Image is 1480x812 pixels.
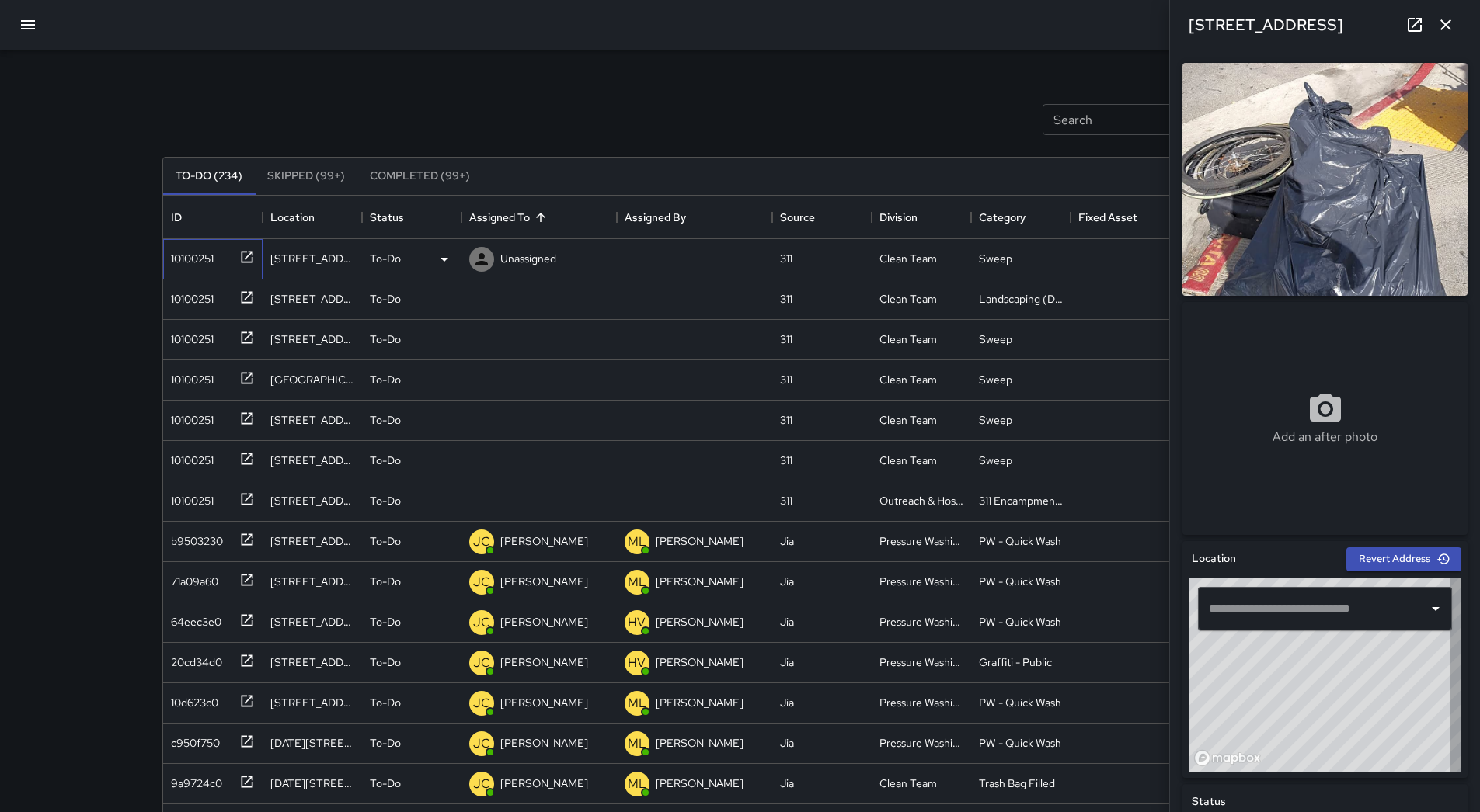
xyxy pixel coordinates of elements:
[263,196,362,239] div: Location
[1071,196,1170,239] div: Fixed Asset
[879,331,937,347] div: Clean Team
[879,196,918,239] div: Division
[370,412,401,428] p: To-Do
[165,769,222,791] div: 9a9724c0
[370,776,401,791] p: To-Do
[163,158,255,195] button: To-Do (234)
[473,694,490,713] p: JC
[500,695,588,710] p: [PERSON_NAME]
[872,196,971,239] div: Division
[879,291,937,307] div: Clean Team
[270,776,354,791] div: 1200-1208 Market Street
[270,453,354,468] div: 1087 Market Street
[628,654,646,672] p: HV
[530,206,552,228] button: Sort
[469,196,530,239] div: Assigned To
[979,614,1061,630] div: PW - Quick Wash
[165,648,222,670] div: 20cd34d0
[879,695,963,710] div: Pressure Washing
[780,574,794,589] div: Jia
[500,776,588,791] p: [PERSON_NAME]
[879,412,937,428] div: Clean Team
[780,493,792,508] div: 311
[270,735,354,751] div: 1200-1208 Market Street
[780,372,792,387] div: 311
[979,372,1012,387] div: Sweep
[165,527,223,549] div: b9503230
[500,251,556,266] p: Unassigned
[879,533,963,549] div: Pressure Washing
[500,654,588,670] p: [PERSON_NAME]
[270,654,354,670] div: 1195 Market Street
[473,734,490,753] p: JC
[780,453,792,468] div: 311
[879,776,937,791] div: Clean Team
[370,196,404,239] div: Status
[780,695,794,710] div: Jia
[772,196,872,239] div: Source
[270,574,354,589] div: 469 Stevenson Street
[370,251,401,266] p: To-Do
[979,654,1052,670] div: Graffiti - Public
[270,412,354,428] div: 259 6th Street
[979,574,1061,589] div: PW - Quick Wash
[656,735,743,751] p: [PERSON_NAME]
[780,331,792,347] div: 311
[656,695,743,710] p: [PERSON_NAME]
[255,158,357,195] button: Skipped (99+)
[780,735,794,751] div: Jia
[628,573,646,592] p: ML
[979,493,1063,508] div: 311 Encampments
[625,196,686,239] div: Assigned By
[500,533,588,549] p: [PERSON_NAME]
[979,776,1055,791] div: Trash Bag Filled
[270,614,354,630] div: 1169 Market Street
[270,251,354,266] div: 184 6th Street
[656,776,743,791] p: [PERSON_NAME]
[473,573,490,592] p: JC
[473,775,490,793] p: JC
[979,291,1063,307] div: Landscaping (DG & Weeds)
[879,574,963,589] div: Pressure Washing
[979,331,1012,347] div: Sweep
[780,776,794,791] div: Jia
[165,325,214,347] div: 10100251
[370,614,401,630] p: To-Do
[165,487,214,508] div: 10100251
[879,735,963,751] div: Pressure Washing
[473,613,490,632] p: JC
[171,196,182,239] div: ID
[656,533,743,549] p: [PERSON_NAME]
[370,493,401,508] p: To-Do
[656,614,743,630] p: [PERSON_NAME]
[971,196,1071,239] div: Category
[370,331,401,347] p: To-Do
[879,654,963,670] div: Pressure Washing
[461,196,617,239] div: Assigned To
[473,533,490,551] p: JC
[370,291,401,307] p: To-Do
[656,574,743,589] p: [PERSON_NAME]
[780,654,794,670] div: Jia
[270,196,315,239] div: Location
[500,735,588,751] p: [PERSON_NAME]
[879,614,963,630] div: Pressure Washing
[628,694,646,713] p: ML
[362,196,461,239] div: Status
[500,614,588,630] p: [PERSON_NAME]
[628,533,646,551] p: ML
[780,412,792,428] div: 311
[780,614,794,630] div: Jia
[270,533,354,549] div: 441 Stevenson Street
[979,453,1012,468] div: Sweep
[370,533,401,549] p: To-Do
[473,654,490,672] p: JC
[165,689,218,710] div: 10d623c0
[879,372,937,387] div: Clean Team
[270,695,354,710] div: 1250 Market Street
[165,608,221,630] div: 64eec3e0
[979,412,1012,428] div: Sweep
[165,729,220,751] div: c950f750
[370,453,401,468] p: To-Do
[163,196,263,239] div: ID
